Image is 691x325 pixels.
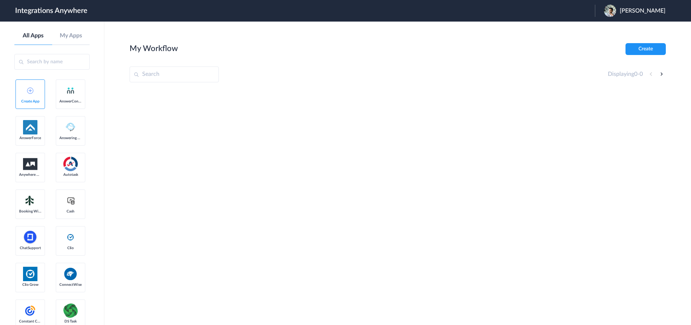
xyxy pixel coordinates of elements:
[19,283,41,287] span: Clio Grow
[52,32,90,39] a: My Apps
[23,303,37,318] img: constant-contact.svg
[23,267,37,281] img: Clio.jpg
[625,43,666,55] button: Create
[620,8,665,14] span: [PERSON_NAME]
[14,32,52,39] a: All Apps
[59,246,82,250] span: Clio
[63,157,78,171] img: autotask.png
[66,233,75,242] img: clio-logo.svg
[19,136,41,140] span: AnswerForce
[59,283,82,287] span: ConnectWise
[63,267,78,281] img: connectwise.png
[59,99,82,104] span: AnswerConnect
[640,71,643,77] span: 0
[608,71,643,78] h4: Displaying -
[23,120,37,134] img: af-app-logo.svg
[59,319,82,324] span: DS Task
[59,173,82,177] span: Autotask
[23,194,37,207] img: Setmore_Logo.svg
[66,86,75,95] img: answerconnect-logo.svg
[19,209,41,214] span: Booking Widget
[59,209,82,214] span: Cash
[604,5,616,17] img: rutvik-surani.webp
[23,230,37,244] img: chatsupport-icon.svg
[66,196,75,205] img: cash-logo.svg
[19,246,41,250] span: ChatSupport
[59,136,82,140] span: Answering Service
[19,99,41,104] span: Create App
[63,303,78,318] img: distributedSource.png
[27,87,33,94] img: add-icon.svg
[63,120,78,134] img: Answering_service.png
[130,44,178,53] h2: My Workflow
[634,71,637,77] span: 0
[19,173,41,177] span: Anywhere Works
[130,67,219,82] input: Search
[14,54,90,70] input: Search by name
[15,6,87,15] h1: Integrations Anywhere
[23,158,37,170] img: aww.png
[19,319,41,324] span: Constant Contact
